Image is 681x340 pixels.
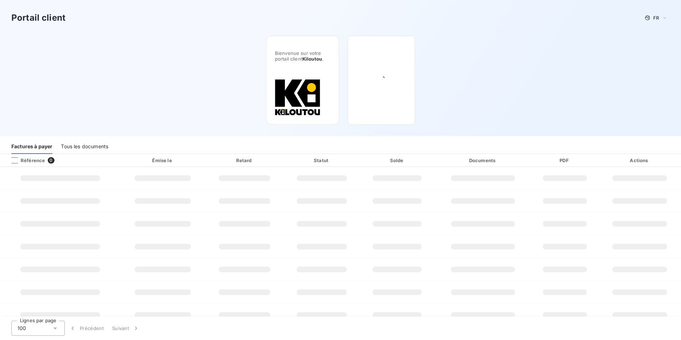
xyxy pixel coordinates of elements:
div: Retard [207,157,282,164]
span: 0 [48,157,54,164]
div: Solde [362,157,433,164]
div: PDF [533,157,597,164]
div: Statut [285,157,359,164]
span: FR [653,15,659,21]
div: Documents [436,157,530,164]
div: Référence [6,157,45,164]
span: 100 [17,325,26,332]
img: Company logo [275,79,321,116]
div: Actions [600,157,680,164]
h3: Portail client [11,11,66,24]
div: Factures à payer [11,139,52,154]
button: Suivant [108,321,144,336]
div: Tous les documents [61,139,108,154]
span: Kiloutou [302,56,322,62]
button: Précédent [65,321,108,336]
div: Émise le [122,157,204,164]
span: Bienvenue sur votre portail client . [275,50,330,62]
